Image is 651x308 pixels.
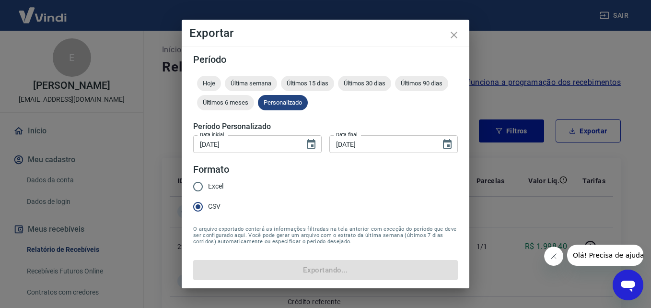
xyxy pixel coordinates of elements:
span: Últimos 30 dias [338,80,391,87]
div: Hoje [197,76,221,91]
span: Personalizado [258,99,308,106]
iframe: Mensagem da empresa [567,245,643,266]
iframe: Botão para abrir a janela de mensagens [613,270,643,300]
legend: Formato [193,163,229,177]
iframe: Fechar mensagem [544,247,563,266]
span: Hoje [197,80,221,87]
div: Últimos 15 dias [281,76,334,91]
h5: Período [193,55,458,64]
label: Data final [336,131,358,138]
div: Última semana [225,76,277,91]
h4: Exportar [189,27,462,39]
span: Excel [208,181,223,191]
div: Últimos 90 dias [395,76,448,91]
div: Personalizado [258,95,308,110]
input: DD/MM/YYYY [193,135,298,153]
div: Últimos 6 meses [197,95,254,110]
span: Últimos 6 meses [197,99,254,106]
span: CSV [208,201,221,212]
span: Últimos 15 dias [281,80,334,87]
input: DD/MM/YYYY [329,135,434,153]
button: Choose date, selected date is 17 de set de 2025 [438,135,457,154]
span: Olá! Precisa de ajuda? [6,7,81,14]
div: Últimos 30 dias [338,76,391,91]
span: Últimos 90 dias [395,80,448,87]
span: Última semana [225,80,277,87]
button: Choose date, selected date is 1 de set de 2025 [302,135,321,154]
h5: Período Personalizado [193,122,458,131]
label: Data inicial [200,131,224,138]
span: O arquivo exportado conterá as informações filtradas na tela anterior com exceção do período que ... [193,226,458,245]
button: close [442,24,465,47]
